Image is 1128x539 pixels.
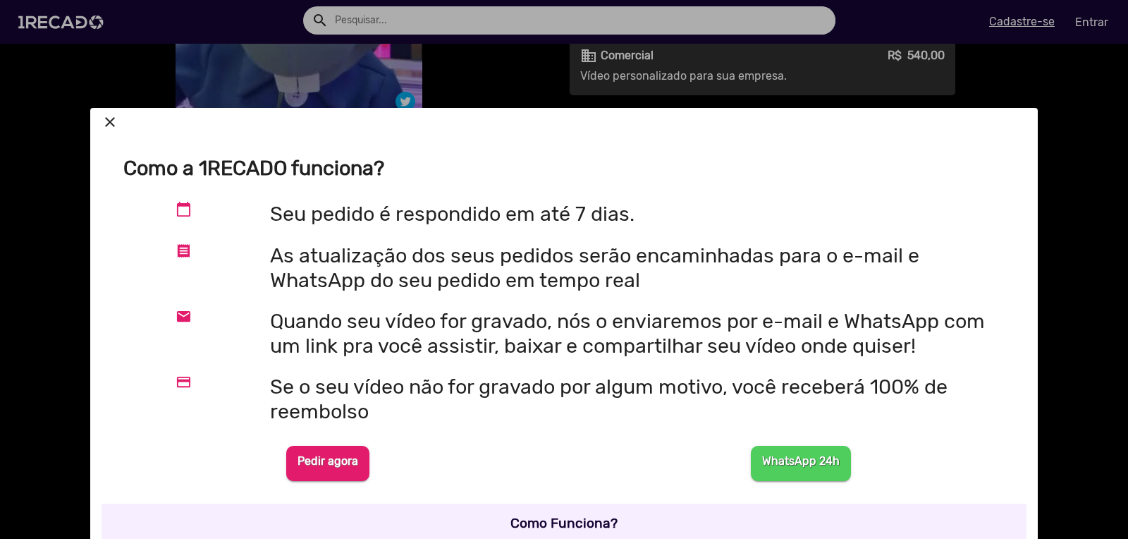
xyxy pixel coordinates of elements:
[751,446,851,481] button: WhatsApp 24h
[175,375,192,392] mat-icon: credit_card
[175,243,192,260] mat-icon: receipt
[270,202,1010,226] h2: Seu pedido é respondido em até 7 dias.
[762,454,840,468] b: WhatsApp 24h
[102,114,118,131] mat-icon: close
[286,446,369,481] button: Pedir agora
[175,309,192,326] mat-icon: email
[298,454,358,468] b: Pedir agora
[510,515,618,531] b: Como Funciona?
[123,156,384,180] b: Como a 1RECADO funciona?
[270,375,1010,423] h2: Se o seu vídeo não for gravado por algum motivo, você receberá 100% de reembolso
[270,243,1010,292] h2: As atualização dos seus pedidos serão encaminhadas para o e-mail e WhatsApp do seu pedido em temp...
[175,202,192,219] mat-icon: calendar_today
[270,309,1010,358] h2: Quando seu vídeo for gravado, nós o enviaremos por e-mail e WhatsApp com um link pra você assisti...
